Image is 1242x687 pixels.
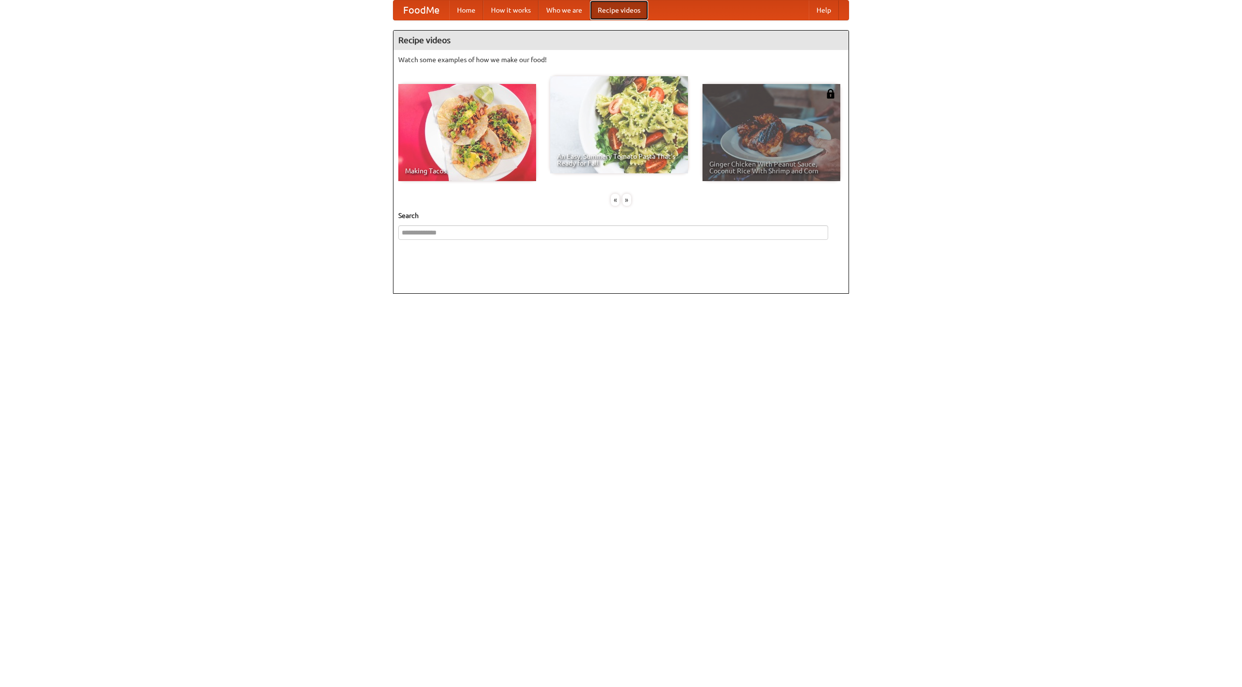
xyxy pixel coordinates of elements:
div: » [622,194,631,206]
h5: Search [398,211,844,220]
img: 483408.png [826,89,835,99]
a: How it works [483,0,539,20]
a: FoodMe [393,0,449,20]
a: Home [449,0,483,20]
p: Watch some examples of how we make our food! [398,55,844,65]
span: An Easy, Summery Tomato Pasta That's Ready for Fall [557,153,681,167]
div: « [611,194,620,206]
h4: Recipe videos [393,31,849,50]
span: Making Tacos [405,168,529,174]
a: Help [809,0,839,20]
a: An Easy, Summery Tomato Pasta That's Ready for Fall [550,76,688,173]
a: Who we are [539,0,590,20]
a: Recipe videos [590,0,648,20]
a: Making Tacos [398,84,536,181]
